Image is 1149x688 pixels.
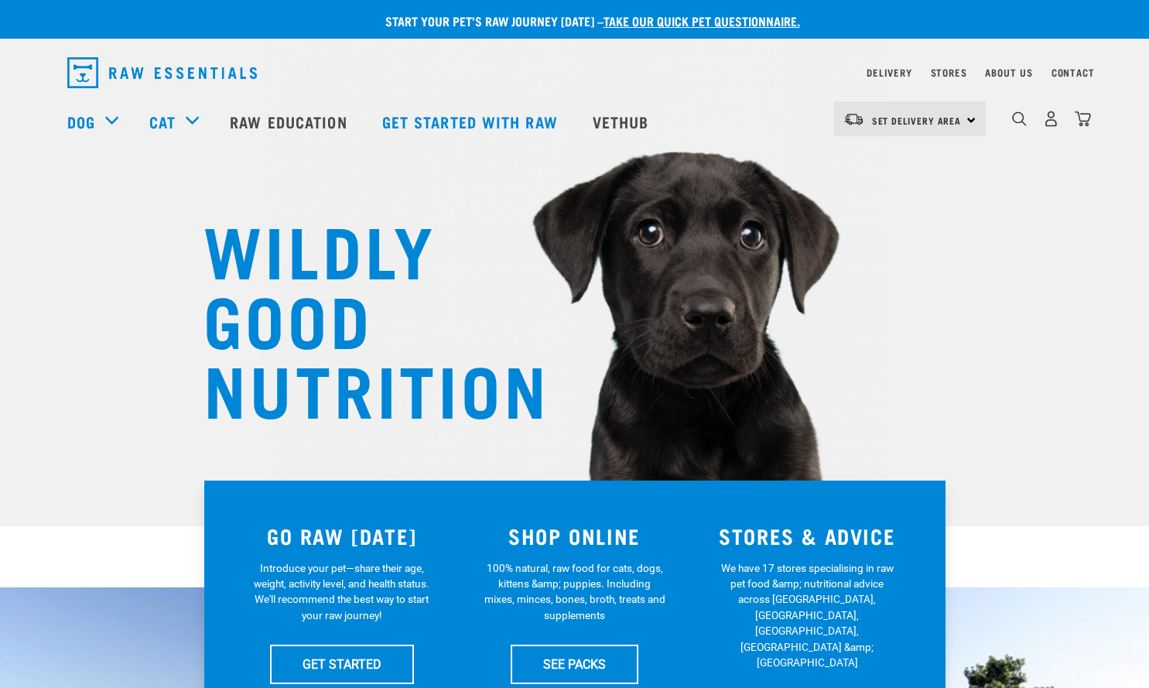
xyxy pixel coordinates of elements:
p: 100% natural, raw food for cats, dogs, kittens &amp; puppies. Including mixes, minces, bones, bro... [484,560,665,624]
a: take our quick pet questionnaire. [604,17,800,24]
a: Stores [931,70,967,75]
a: Raw Education [214,91,366,152]
h3: GO RAW [DATE] [235,524,450,548]
a: Delivery [867,70,911,75]
a: GET STARTED [270,645,414,683]
img: user.png [1043,111,1059,127]
a: About Us [985,70,1032,75]
h1: WILDLY GOOD NUTRITION [203,213,513,422]
a: Get started with Raw [367,91,577,152]
span: Set Delivery Area [872,118,962,123]
a: Cat [149,110,176,133]
h3: STORES & ADVICE [700,524,915,548]
p: Introduce your pet—share their age, weight, activity level, and health status. We'll recommend th... [251,560,433,624]
img: home-icon@2x.png [1075,111,1091,127]
a: Dog [67,110,95,133]
h3: SHOP ONLINE [467,524,682,548]
nav: dropdown navigation [55,51,1095,94]
a: Contact [1052,70,1095,75]
a: Vethub [577,91,669,152]
a: SEE PACKS [511,645,638,683]
img: home-icon-1@2x.png [1012,111,1027,126]
p: We have 17 stores specialising in raw pet food &amp; nutritional advice across [GEOGRAPHIC_DATA],... [716,560,898,671]
img: Raw Essentials Logo [67,57,257,88]
img: van-moving.png [843,112,864,126]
